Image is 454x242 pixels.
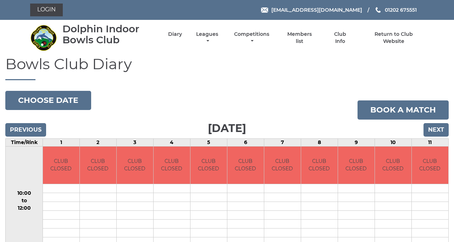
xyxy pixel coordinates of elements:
input: Next [423,123,449,137]
td: CLUB CLOSED [375,147,411,184]
td: 10 [375,139,411,147]
div: Dolphin Indoor Bowls Club [62,23,156,45]
td: CLUB CLOSED [412,147,448,184]
span: [EMAIL_ADDRESS][DOMAIN_NAME] [271,7,362,13]
a: Members list [283,31,316,45]
a: Phone us 01202 675551 [375,6,417,14]
button: Choose date [5,91,91,110]
img: Phone us [376,7,381,13]
td: CLUB CLOSED [154,147,190,184]
td: CLUB CLOSED [117,147,153,184]
td: CLUB CLOSED [227,147,264,184]
td: 3 [116,139,153,147]
td: CLUB CLOSED [43,147,79,184]
td: 6 [227,139,264,147]
td: CLUB CLOSED [264,147,301,184]
td: 2 [79,139,116,147]
input: Previous [5,123,46,137]
td: CLUB CLOSED [190,147,227,184]
td: 5 [190,139,227,147]
a: Login [30,4,63,16]
td: Time/Rink [6,139,43,147]
img: Dolphin Indoor Bowls Club [30,24,57,51]
span: 01202 675551 [385,7,417,13]
td: 7 [264,139,301,147]
h1: Bowls Club Diary [5,56,449,80]
a: Leagues [194,31,220,45]
img: Email [261,7,268,13]
td: 8 [301,139,338,147]
td: CLUB CLOSED [80,147,116,184]
a: Return to Club Website [364,31,424,45]
td: CLUB CLOSED [338,147,375,184]
td: 4 [153,139,190,147]
td: 1 [43,139,80,147]
td: CLUB CLOSED [301,147,338,184]
a: Email [EMAIL_ADDRESS][DOMAIN_NAME] [261,6,362,14]
a: Book a match [358,100,449,120]
td: 11 [411,139,448,147]
td: 9 [338,139,375,147]
a: Diary [168,31,182,38]
a: Competitions [232,31,271,45]
a: Club Info [328,31,351,45]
